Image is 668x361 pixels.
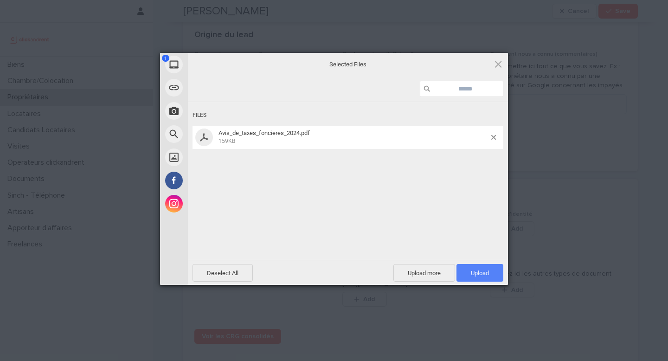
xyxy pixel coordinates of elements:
span: 1 [162,55,169,62]
div: Unsplash [160,146,271,169]
span: 159KB [218,138,235,144]
span: Upload more [393,264,455,282]
span: Upload [456,264,503,282]
span: Avis_de_taxes_foncieres_2024.pdf [218,129,310,136]
div: Take Photo [160,99,271,122]
span: Avis_de_taxes_foncieres_2024.pdf [216,129,491,145]
span: Upload [471,270,489,277]
div: Files [193,107,503,124]
div: Facebook [160,169,271,192]
span: Deselect All [193,264,253,282]
div: Web Search [160,122,271,146]
span: Click here or hit ESC to close picker [493,59,503,69]
div: My Device [160,53,271,76]
div: Link (URL) [160,76,271,99]
div: Instagram [160,192,271,215]
span: Selected Files [255,60,441,69]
